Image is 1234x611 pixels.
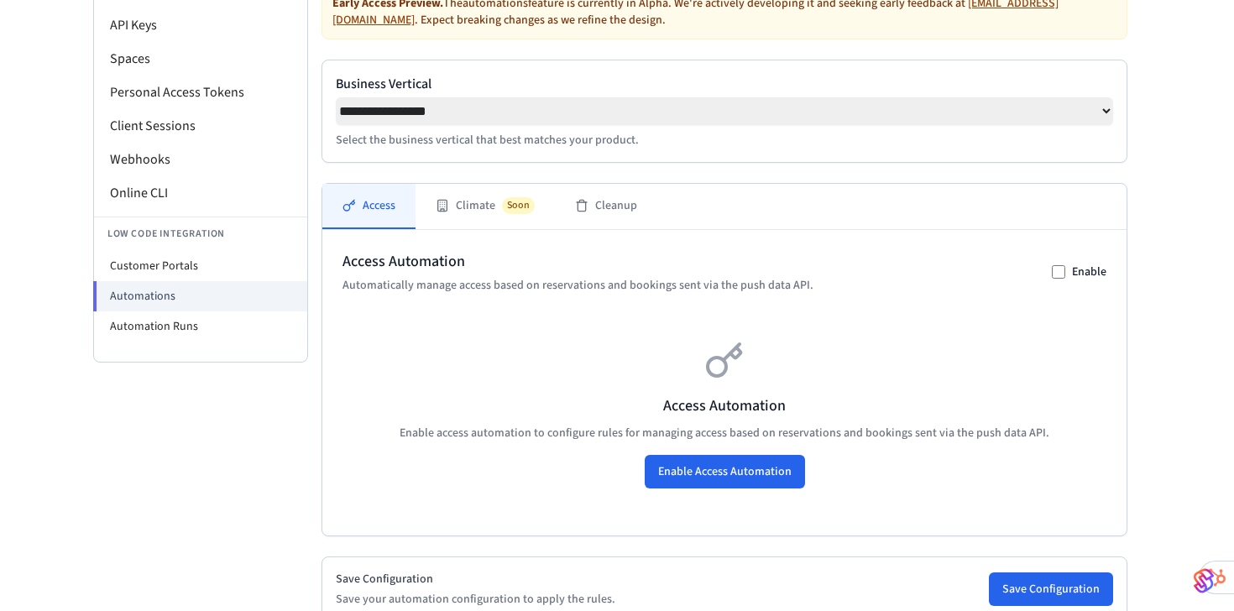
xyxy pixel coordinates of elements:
li: Low Code Integration [94,217,307,251]
h3: Access Automation [342,394,1106,418]
p: Enable access automation to configure rules for managing access based on reservations and booking... [342,425,1106,441]
button: Access [322,184,416,229]
button: ClimateSoon [416,184,555,229]
li: Client Sessions [94,109,307,143]
li: Automations [93,281,307,311]
button: Enable Access Automation [645,455,805,488]
label: Business Vertical [336,74,1113,94]
li: Personal Access Tokens [94,76,307,109]
li: Webhooks [94,143,307,176]
li: Online CLI [94,176,307,210]
span: Soon [502,197,535,214]
p: Save your automation configuration to apply the rules. [336,591,615,608]
h2: Save Configuration [336,571,615,587]
li: Customer Portals [94,251,307,281]
li: Automation Runs [94,311,307,342]
h2: Access Automation [342,250,813,274]
p: Automatically manage access based on reservations and bookings sent via the push data API. [342,277,813,294]
p: Select the business vertical that best matches your product. [336,132,1113,149]
li: Spaces [94,42,307,76]
label: Enable [1072,264,1106,280]
button: Save Configuration [989,572,1113,606]
img: SeamLogoGradient.69752ec5.svg [1194,567,1214,594]
li: API Keys [94,8,307,42]
button: Cleanup [555,184,657,229]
